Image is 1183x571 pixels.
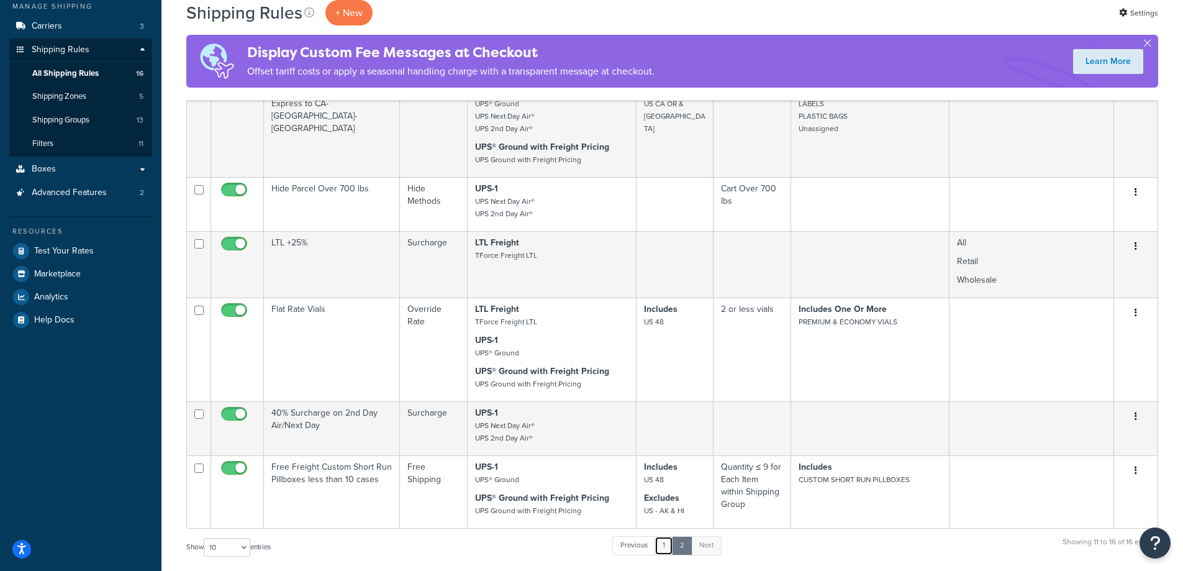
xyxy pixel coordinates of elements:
small: US - AK & HI [644,505,684,516]
span: Marketplace [34,269,81,280]
li: Carriers [9,15,152,38]
td: Hide Parcel Over 700 lbs [264,177,400,231]
strong: UPS-1 [475,460,498,473]
td: 2 or less vials [714,298,791,401]
span: Shipping Rules [32,45,89,55]
a: Shipping Rules [9,39,152,62]
span: 5 [139,91,143,102]
a: All Shipping Rules 16 [9,62,152,85]
strong: UPS® Ground with Freight Pricing [475,365,609,378]
li: Advanced Features [9,181,152,204]
strong: Includes One Or More [799,303,887,316]
span: 11 [138,139,143,149]
small: UPS Ground with Freight Pricing [475,378,581,390]
span: 3 [140,21,144,32]
span: 16 [136,68,143,79]
strong: Includes [644,303,678,316]
a: Carriers 3 [9,15,152,38]
span: All Shipping Rules [32,68,99,79]
td: 40% Surcharge on 2nd Day Air/Next Day [264,401,400,455]
div: Showing 11 to 16 of 16 entries [1063,535,1158,562]
strong: Includes [644,460,678,473]
td: LTL +25% [264,231,400,298]
td: Surcharge [400,231,467,298]
li: All Shipping Rules [9,62,152,85]
a: Settings [1119,4,1158,22]
strong: UPS® Ground with Freight Pricing [475,491,609,505]
small: TForce Freight LTL [475,250,537,261]
a: 1 [655,536,673,555]
small: UPS® Ground UPS Next Day Air® UPS 2nd Day Air® [475,98,535,134]
small: UPS® Ground [475,347,519,359]
td: All [950,231,1114,298]
strong: UPS-1 [475,334,498,347]
span: Boxes [32,164,56,175]
span: Shipping Groups [32,115,89,126]
p: Offset tariff costs or apply a seasonal handling charge with a transparent message at checkout. [247,63,655,80]
td: Hide Methods [400,177,467,231]
small: US CA OR & [GEOGRAPHIC_DATA] [644,98,705,134]
div: Resources [9,226,152,237]
strong: LTL Freight [475,236,519,249]
li: Test Your Rates [9,240,152,262]
small: UPS Ground with Freight Pricing [475,154,581,165]
td: Surcharge [400,401,467,455]
small: LABELS PLASTIC BAGS Unassigned [799,98,848,134]
td: Quantity ≤ 9 for Each Item within Shipping Group [714,455,791,528]
div: Manage Shipping [9,1,152,12]
span: Analytics [34,292,68,303]
td: Cart Over 700 lbs [714,177,791,231]
span: 13 [137,115,143,126]
a: Filters 11 [9,132,152,155]
a: Learn More [1073,49,1143,74]
td: Surcharge [400,80,467,177]
small: UPS® Ground [475,474,519,485]
small: UPS Next Day Air® UPS 2nd Day Air® [475,420,535,444]
span: Carriers [32,21,62,32]
small: UPS Next Day Air® UPS 2nd Day Air® [475,196,535,219]
span: Shipping Zones [32,91,86,102]
td: Free Freight Custom Short Run Pillboxes less than 10 cases [264,455,400,528]
li: Shipping Rules [9,39,152,157]
a: Shipping Zones 5 [9,85,152,108]
td: Products shipping ground or Express to CA-[GEOGRAPHIC_DATA]-[GEOGRAPHIC_DATA] [264,80,400,177]
span: Advanced Features [32,188,107,198]
a: Boxes [9,158,152,181]
small: TForce Freight LTL [475,316,537,327]
li: Shipping Zones [9,85,152,108]
strong: Includes [799,460,832,473]
span: 2 [140,188,144,198]
h1: Shipping Rules [186,1,302,25]
td: Override Rate [400,298,467,401]
a: Advanced Features 2 [9,181,152,204]
small: UPS Ground with Freight Pricing [475,505,581,516]
a: Shipping Groups 13 [9,109,152,132]
a: Analytics [9,286,152,308]
a: Previous [612,536,656,555]
li: Shipping Groups [9,109,152,132]
strong: UPS® Ground with Freight Pricing [475,140,609,153]
a: Help Docs [9,309,152,331]
img: duties-banner-06bc72dcb5fe05cb3f9472aba00be2ae8eb53ab6f0d8bb03d382ba314ac3c341.png [186,35,247,88]
strong: UPS-1 [475,406,498,419]
label: Show entries [186,538,271,557]
a: Marketplace [9,263,152,285]
strong: UPS-1 [475,182,498,195]
td: Free Shipping [400,455,467,528]
small: US 48 [644,316,664,327]
td: Flat Rate Vials [264,298,400,401]
strong: Excludes [644,491,679,505]
a: 2 [672,536,692,555]
h4: Display Custom Fee Messages at Checkout [247,42,655,63]
a: Next [691,536,722,555]
button: Open Resource Center [1140,528,1171,559]
p: Wholesale [957,274,1106,286]
li: Filters [9,132,152,155]
small: US 48 [644,474,664,485]
span: Filters [32,139,53,149]
span: Test Your Rates [34,246,94,257]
